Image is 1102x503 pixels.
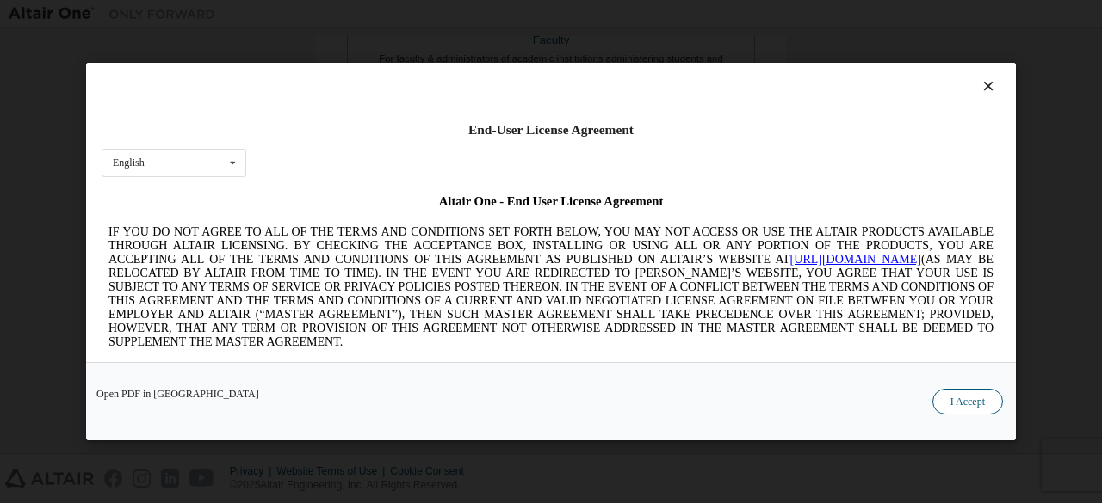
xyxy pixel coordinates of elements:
[7,38,892,161] span: IF YOU DO NOT AGREE TO ALL OF THE TERMS AND CONDITIONS SET FORTH BELOW, YOU MAY NOT ACCESS OR USE...
[7,175,892,298] span: Lore Ipsumd Sit Ame Cons Adipisc Elitseddo (“Eiusmodte”) in utlabor Etdolo Magnaaliqua Eni. (“Adm...
[932,389,1003,414] button: I Accept
[102,121,1000,138] div: End-User License Agreement
[96,389,259,399] a: Open PDF in [GEOGRAPHIC_DATA]
[337,7,562,21] span: Altair One - End User License Agreement
[689,65,820,78] a: [URL][DOMAIN_NAME]
[113,157,145,168] div: English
